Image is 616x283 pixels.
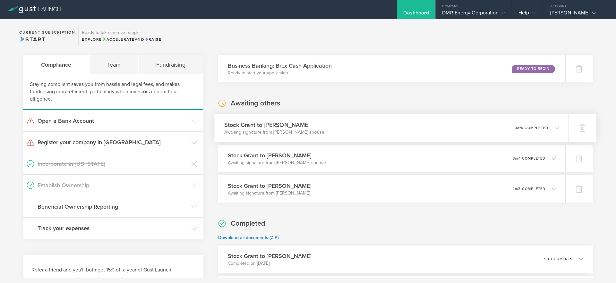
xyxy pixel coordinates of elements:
span: and [102,37,145,42]
p: Awaiting signature from [PERSON_NAME] spouse [224,129,324,136]
div: Fundraising [139,55,203,74]
div: Ready to Begin [512,65,555,73]
p: 2 3 completed [512,187,545,191]
p: Completed on [DATE] [228,260,312,267]
div: Business Banking: Brex Cash ApplicationReady to start your applicationReady to Begin [218,55,565,82]
h3: Ready to take the next step? [82,30,161,35]
h3: Stock Grant to [PERSON_NAME] [228,182,312,190]
div: Compliance [23,55,90,74]
h3: Stock Grant to [PERSON_NAME] [228,151,326,160]
em: of [515,187,518,191]
em: of [517,126,521,130]
div: DMR Energy Corporation [442,10,505,19]
div: Help [518,10,535,19]
h2: Current Subscription [19,30,75,34]
h3: Stock Grant to [PERSON_NAME] [228,252,312,260]
h3: Beneficial Ownership Reporting [38,203,188,211]
em: of [515,156,518,161]
h2: Completed [231,219,265,228]
span: Accelerate [102,37,135,42]
div: Staying compliant saves you from hassle and legal fees, and makes fundraising more efficient, par... [23,74,203,110]
h3: Open a Bank Account [38,117,188,125]
h3: Track your expenses [38,224,188,232]
span: Start [19,36,45,43]
p: Ready to start your application [228,70,332,76]
span: Raise [144,37,161,42]
p: Awaiting signature from [PERSON_NAME] [228,190,312,196]
p: 3 4 completed [515,126,548,130]
h3: Stock Grant to [PERSON_NAME] [224,121,324,129]
h3: Establish Ownership [38,181,188,189]
h3: Register your company in [GEOGRAPHIC_DATA] [38,138,188,146]
div: Team [90,55,139,74]
div: [PERSON_NAME] [550,10,605,19]
p: 5 documents [544,257,573,261]
div: Dashboard [403,10,429,19]
h3: Incorporate in [US_STATE] [38,160,188,168]
p: 3 4 completed [513,157,545,160]
h2: Awaiting others [231,99,280,108]
h3: Refer a friend and you'll both get 15% off a year of Gust Launch. [31,266,195,274]
h3: Business Banking: Brex Cash Application [228,62,332,70]
p: Awaiting signature from [PERSON_NAME] spouse [228,160,326,166]
div: Explore [82,37,161,42]
div: Ready to take the next step?ExploreAccelerateandRaise [78,26,165,46]
a: Download all documents (ZIP) [218,235,279,240]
